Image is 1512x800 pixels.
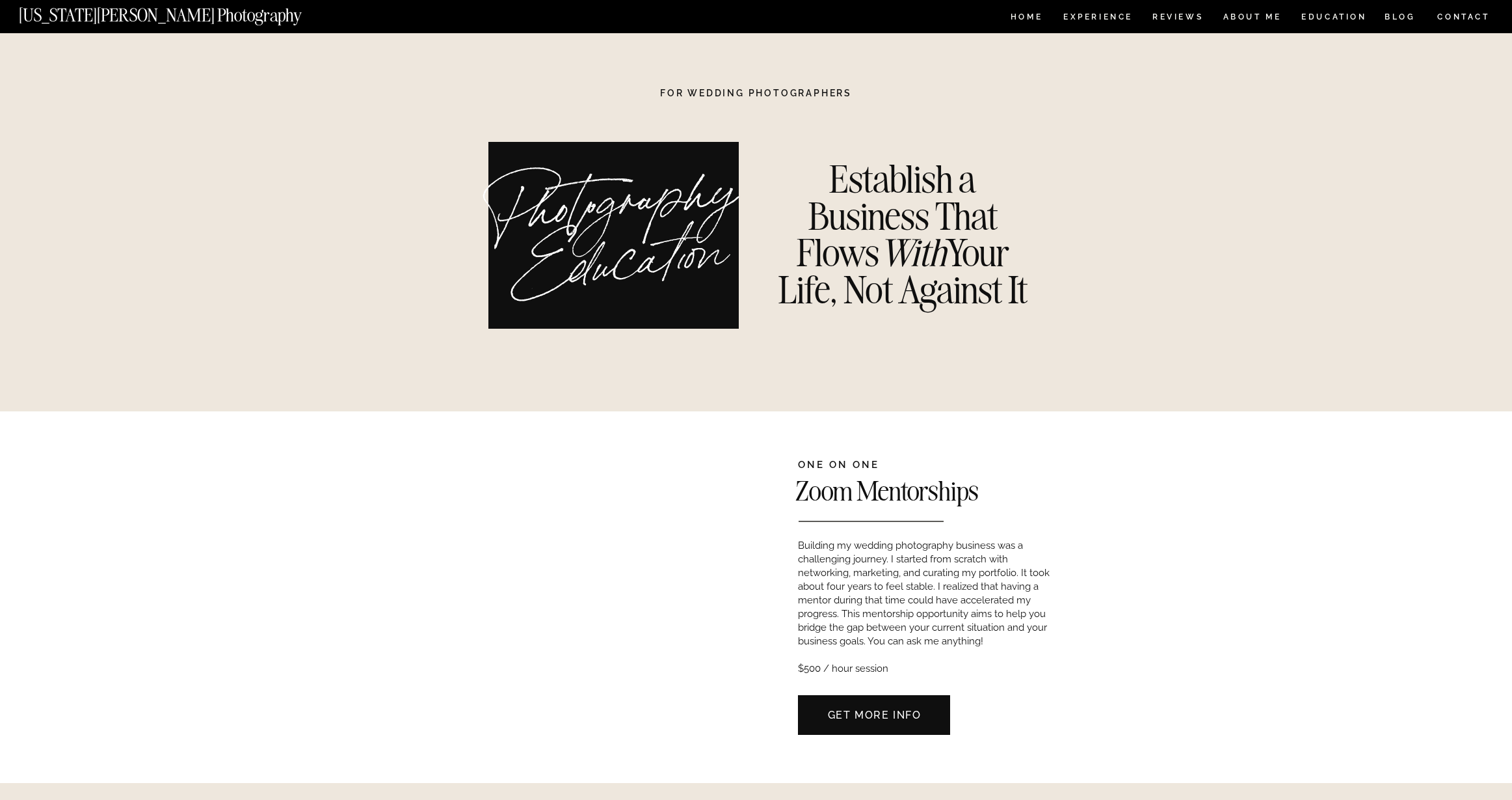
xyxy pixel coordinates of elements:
[798,460,1048,472] h2: One on one
[795,478,1139,513] h2: Zoom Mentorships
[623,89,890,98] h1: For Wedding Photographers
[879,229,946,276] i: With
[1223,13,1282,24] a: ABOUT ME
[798,539,1061,671] p: Building my wedding photography business was a challenging journey. I started from scratch with n...
[1008,13,1045,24] a: HOME
[1152,13,1201,24] a: REVIEWS
[767,161,1039,310] h3: Establish a Business That Flows Your Life, Not Against It
[474,169,762,316] h1: Photography Education
[1385,13,1416,24] a: BLOG
[1063,13,1132,24] a: Experience
[1437,10,1491,24] a: CONTACT
[1300,13,1368,24] a: EDUCATION
[19,7,345,18] a: [US_STATE][PERSON_NAME] Photography
[799,708,951,721] a: Get More Info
